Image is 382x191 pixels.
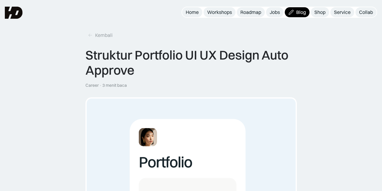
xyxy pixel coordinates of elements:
[355,7,377,17] a: Collab
[85,47,297,78] div: Struktur Portfolio UI UX Design Auto Approve
[85,83,99,88] div: Career
[330,7,354,17] a: Service
[240,9,261,15] div: Roadmap
[314,9,326,15] div: Shop
[95,32,113,38] div: Kembali
[334,9,351,15] div: Service
[85,30,115,40] a: Kembali
[311,7,329,17] a: Shop
[186,9,199,15] div: Home
[270,9,280,15] div: Jobs
[266,7,284,17] a: Jobs
[207,9,232,15] div: Workshops
[296,9,306,15] div: Blog
[285,7,310,17] a: Blog
[99,83,102,88] div: ·
[204,7,236,17] a: Workshops
[359,9,373,15] div: Collab
[102,83,127,88] div: 3 menit baca
[182,7,202,17] a: Home
[237,7,265,17] a: Roadmap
